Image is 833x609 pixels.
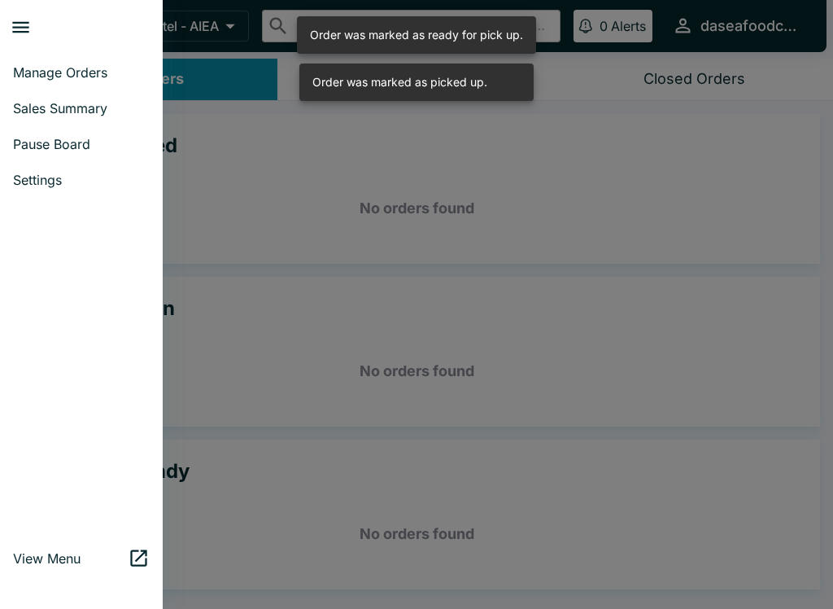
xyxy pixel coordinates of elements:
[312,68,487,96] div: Order was marked as picked up.
[13,136,150,152] span: Pause Board
[13,550,128,567] span: View Menu
[13,100,150,116] span: Sales Summary
[13,172,150,188] span: Settings
[13,64,150,81] span: Manage Orders
[310,21,523,49] div: Order was marked as ready for pick up.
